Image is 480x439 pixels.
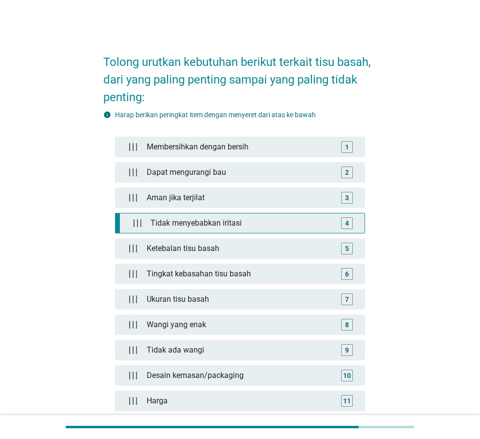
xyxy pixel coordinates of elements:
div: Ukuran tisu basah [143,290,337,309]
div: Tidak ada wangi [143,340,337,360]
div: 6 [345,269,349,279]
i: info [103,111,111,119]
div: Tidak menyebabkan iritasi [147,213,337,233]
div: 5 [345,243,349,253]
div: Aman jika terjilat [143,188,337,208]
h2: Tolong urutkan kebutuhan berikut terkait tisu basah, dari yang paling penting sampai yang paling ... [103,43,377,106]
img: drag_handle.d409663.png [129,168,137,177]
img: drag_handle.d409663.png [129,346,137,355]
div: 1 [345,142,349,152]
div: 10 [343,370,351,380]
div: 4 [345,218,349,228]
div: 2 [345,167,349,177]
img: drag_handle.d409663.png [129,397,137,405]
img: drag_handle.d409663.png [129,270,137,278]
div: Membersihkan dengan bersih [143,137,337,157]
div: 7 [345,294,349,304]
img: drag_handle.d409663.png [129,193,137,202]
div: Tingkat kebasahan tisu basah [143,264,337,284]
div: Desain kemasan/packaging [143,366,337,385]
div: 3 [345,192,349,203]
div: Dapat mengurangi bau [143,163,337,182]
div: Harga [143,391,337,411]
div: Wangi yang enak [143,315,337,334]
img: drag_handle.d409663.png [133,219,142,228]
div: Ketebalan tisu basah [143,239,337,258]
img: drag_handle.d409663.png [129,143,137,151]
img: drag_handle.d409663.png [129,295,137,304]
div: 8 [345,319,349,330]
img: drag_handle.d409663.png [129,371,137,380]
div: 11 [343,396,351,406]
div: 9 [345,345,349,355]
img: drag_handle.d409663.png [129,244,137,253]
img: drag_handle.d409663.png [129,320,137,329]
label: Harap berikan peringkat item dengan menyeret dari atas ke bawah [115,111,316,119]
